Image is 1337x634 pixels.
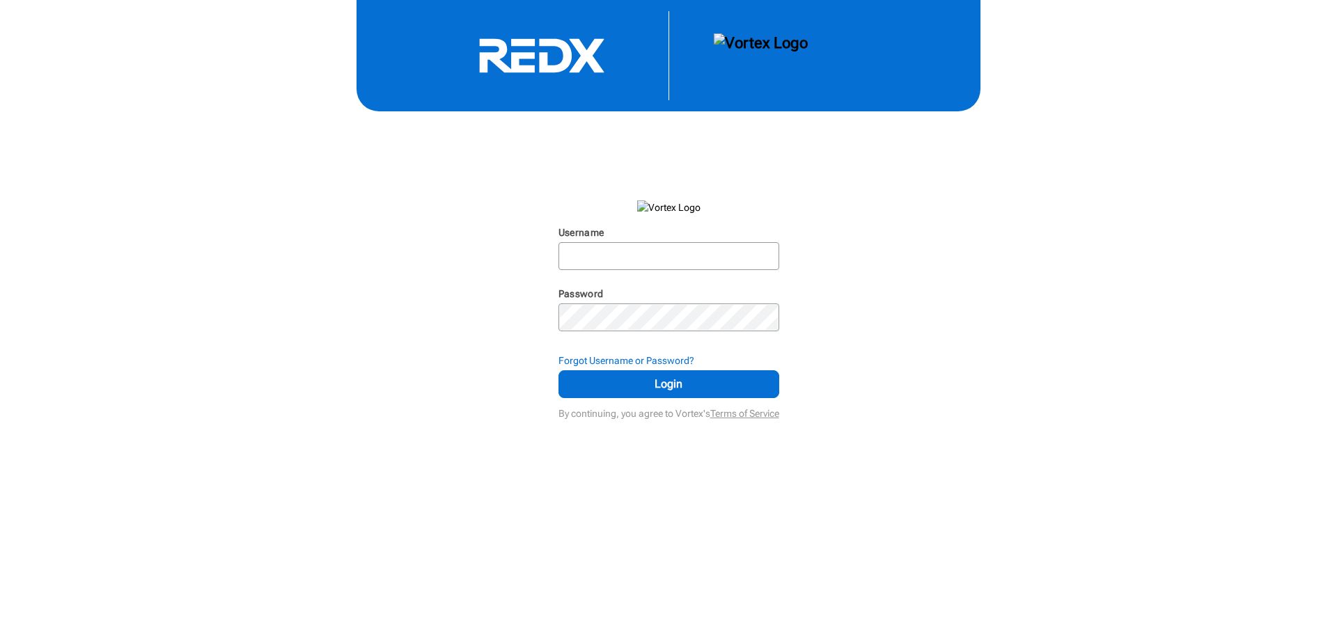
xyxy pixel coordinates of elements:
img: Vortex Logo [714,33,808,78]
div: By continuing, you agree to Vortex's [558,401,779,420]
strong: Forgot Username or Password? [558,355,694,366]
div: Forgot Username or Password? [558,354,779,367]
svg: RedX Logo [437,38,646,74]
button: Login [558,370,779,398]
label: Password [558,288,604,299]
label: Username [558,227,604,238]
span: Login [576,376,762,393]
a: Terms of Service [710,408,779,419]
img: Vortex Logo [637,200,701,214]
